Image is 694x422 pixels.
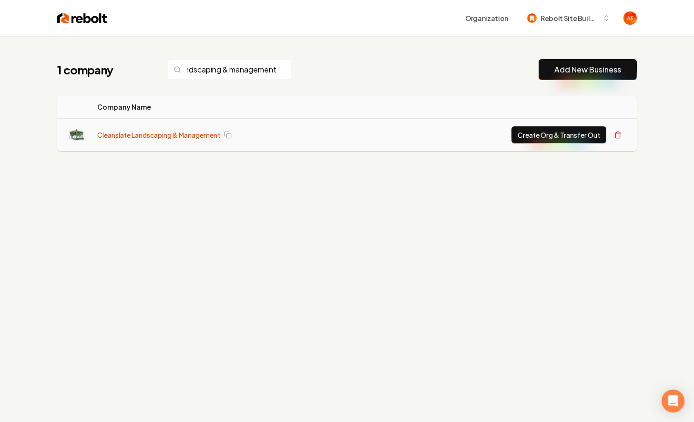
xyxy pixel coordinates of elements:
[57,62,149,77] h1: 1 company
[623,11,637,25] button: Open user button
[69,127,84,143] img: Cleanslate Landscaping & Management logo
[57,11,107,25] img: Rebolt Logo
[511,126,606,144] button: Create Org & Transfer Out
[554,64,621,75] a: Add New Business
[623,11,637,25] img: Avan Fahimi
[459,10,514,27] button: Organization
[90,95,379,119] th: Company Name
[541,13,599,23] span: Rebolt Site Builder
[539,59,637,80] button: Add New Business
[168,60,292,80] input: Search...
[97,130,220,140] a: Cleanslate Landscaping & Management
[662,390,684,412] div: Open Intercom Messenger
[527,13,537,23] img: Rebolt Site Builder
